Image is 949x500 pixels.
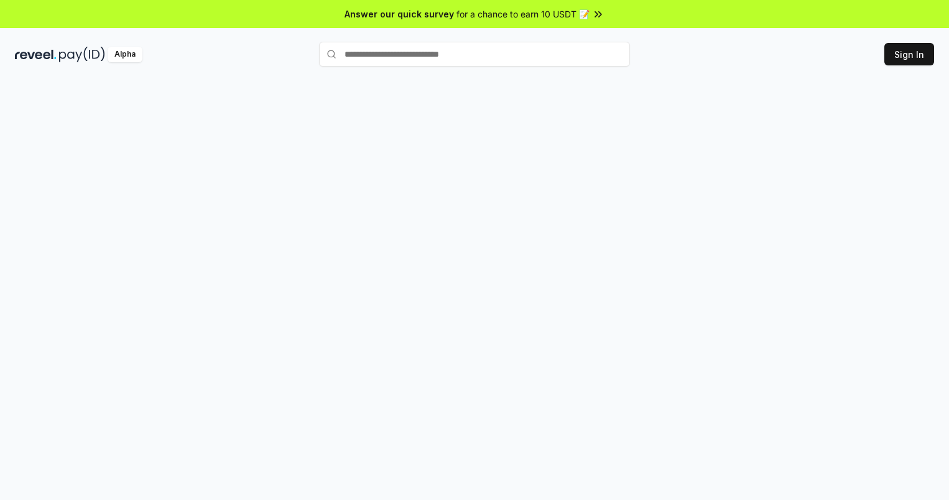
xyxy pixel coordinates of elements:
span: for a chance to earn 10 USDT 📝 [456,7,590,21]
div: Alpha [108,47,142,62]
span: Answer our quick survey [345,7,454,21]
img: pay_id [59,47,105,62]
img: reveel_dark [15,47,57,62]
button: Sign In [884,43,934,65]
